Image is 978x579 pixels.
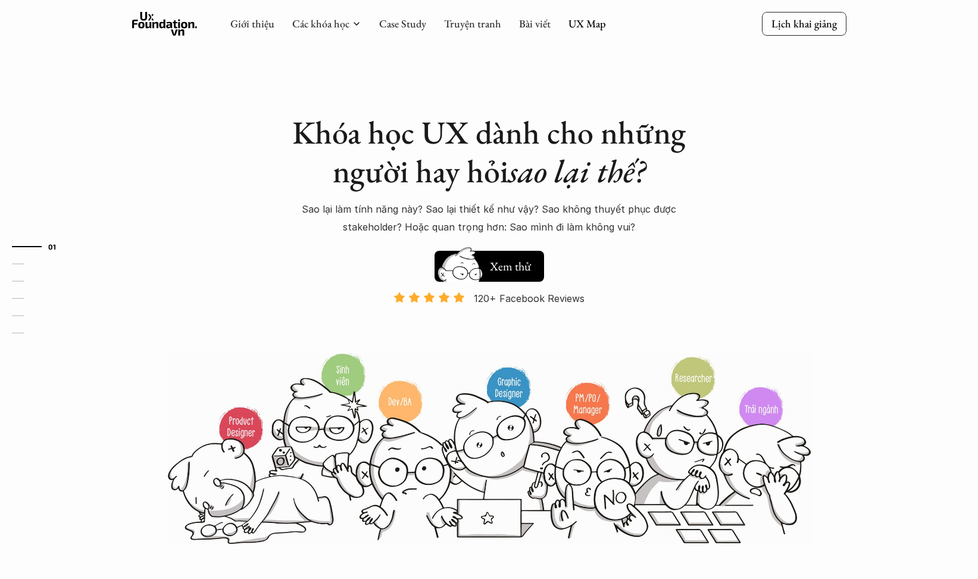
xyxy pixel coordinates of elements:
[762,12,846,35] a: Lịch khai giảng
[292,17,349,30] a: Các khóa học
[12,239,68,254] a: 01
[444,17,501,30] a: Truyện tranh
[508,150,645,192] em: sao lại thế?
[568,17,606,30] a: UX Map
[383,291,595,351] a: 120+ Facebook Reviews
[474,289,585,307] p: 120+ Facebook Reviews
[230,17,274,30] a: Giới thiệu
[519,17,551,30] a: Bài viết
[488,258,532,275] h5: Xem thử
[379,17,426,30] a: Case Study
[281,113,698,191] h1: Khóa học UX dành cho những người hay hỏi
[48,242,57,250] strong: 01
[771,17,837,30] p: Lịch khai giảng
[435,245,544,282] a: Xem thử
[281,200,698,236] p: Sao lại làm tính năng này? Sao lại thiết kế như vậy? Sao không thuyết phục được stakeholder? Hoặc...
